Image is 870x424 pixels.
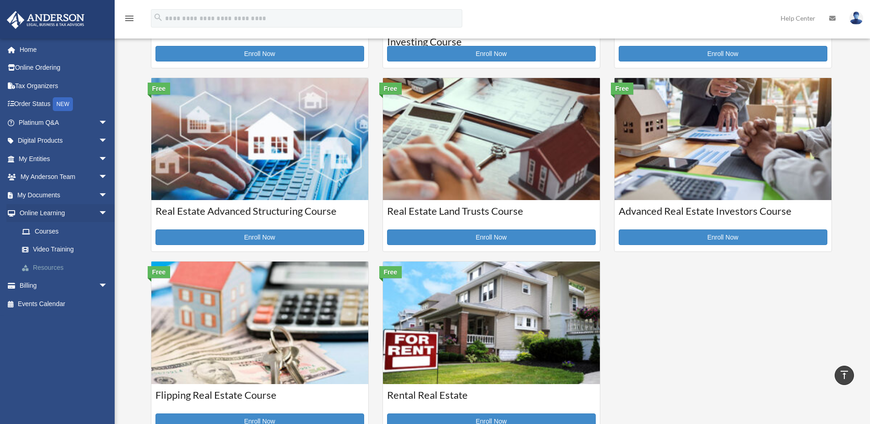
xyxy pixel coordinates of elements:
[6,295,122,313] a: Events Calendar
[124,16,135,24] a: menu
[835,366,854,385] a: vertical_align_top
[611,83,634,95] div: Free
[155,204,364,227] h3: Real Estate Advanced Structuring Course
[155,46,364,61] a: Enroll Now
[6,186,122,204] a: My Documentsarrow_drop_down
[619,204,827,227] h3: Advanced Real Estate Investors Course
[619,46,827,61] a: Enroll Now
[99,113,117,132] span: arrow_drop_down
[6,168,122,186] a: My Anderson Teamarrow_drop_down
[99,277,117,296] span: arrow_drop_down
[839,369,850,380] i: vertical_align_top
[99,186,117,205] span: arrow_drop_down
[619,229,827,245] a: Enroll Now
[99,132,117,151] span: arrow_drop_down
[6,95,122,114] a: Order StatusNEW
[53,97,73,111] div: NEW
[99,204,117,223] span: arrow_drop_down
[13,222,117,240] a: Courses
[6,59,122,77] a: Online Ordering
[99,150,117,168] span: arrow_drop_down
[155,229,364,245] a: Enroll Now
[387,204,596,227] h3: Real Estate Land Trusts Course
[387,229,596,245] a: Enroll Now
[155,388,364,411] h3: Flipping Real Estate Course
[4,11,87,29] img: Anderson Advisors Platinum Portal
[153,12,163,22] i: search
[6,150,122,168] a: My Entitiesarrow_drop_down
[148,266,171,278] div: Free
[6,77,122,95] a: Tax Organizers
[387,21,596,44] h3: Using Retirement Funds for Real Estate Investing Course
[849,11,863,25] img: User Pic
[379,266,402,278] div: Free
[13,258,122,277] a: Resources
[99,168,117,187] span: arrow_drop_down
[124,13,135,24] i: menu
[6,113,122,132] a: Platinum Q&Aarrow_drop_down
[387,46,596,61] a: Enroll Now
[13,240,122,259] a: Video Training
[387,388,596,411] h3: Rental Real Estate
[6,277,122,295] a: Billingarrow_drop_down
[148,83,171,95] div: Free
[6,132,122,150] a: Digital Productsarrow_drop_down
[379,83,402,95] div: Free
[6,204,122,223] a: Online Learningarrow_drop_down
[6,40,122,59] a: Home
